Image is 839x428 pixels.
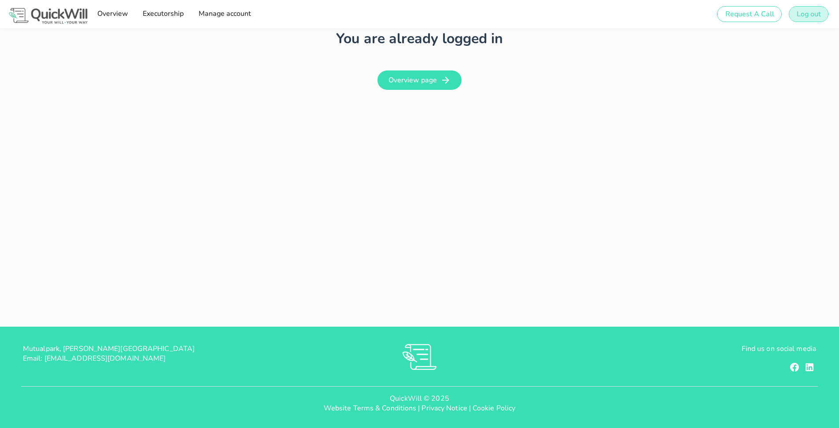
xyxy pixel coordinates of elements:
[421,403,467,413] a: Privacy Notice
[23,354,166,363] span: Email: [EMAIL_ADDRESS][DOMAIN_NAME]
[403,344,436,370] img: RVs0sauIwKhMoGR03FLGkjXSOVwkZRnQsltkF0QxpTsornXsmh1o7vbL94pqF3d8sZvAAAAAElFTkSuQmCC
[96,9,128,18] span: Overview
[789,6,828,22] button: Log out
[388,75,437,85] span: Overview page
[717,6,781,22] button: Request A Call
[418,403,420,413] span: |
[796,9,821,19] span: Log out
[552,344,816,354] p: Find us on social media
[7,394,832,403] p: QuickWill © 2025
[198,9,251,18] span: Manage account
[473,403,515,413] a: Cookie Policy
[377,70,462,90] a: Overview page
[142,9,184,18] span: Executorship
[324,403,417,413] a: Website Terms & Conditions
[23,344,195,354] span: Mutualpark, [PERSON_NAME][GEOGRAPHIC_DATA]
[140,5,186,23] a: Executorship
[724,9,774,19] span: Request A Call
[94,5,130,23] a: Overview
[7,6,89,26] img: Logo
[469,403,471,413] span: |
[195,5,253,23] a: Manage account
